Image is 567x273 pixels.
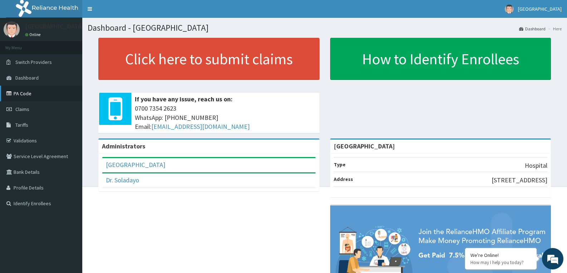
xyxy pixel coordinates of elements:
a: Dashboard [519,26,546,32]
b: Address [334,176,353,182]
li: Here [546,26,562,32]
span: Tariffs [15,122,28,128]
p: [GEOGRAPHIC_DATA] [25,23,84,30]
b: Type [334,161,346,168]
span: [GEOGRAPHIC_DATA] [518,6,562,12]
img: User Image [4,21,20,37]
a: Click here to submit claims [98,38,319,80]
div: We're Online! [470,252,531,258]
p: Hospital [525,161,547,170]
a: Dr. Soladayo [106,176,139,184]
a: [EMAIL_ADDRESS][DOMAIN_NAME] [151,122,250,131]
b: If you have any issue, reach us on: [135,95,233,103]
a: How to Identify Enrollees [330,38,551,80]
span: 0700 7354 2623 WhatsApp: [PHONE_NUMBER] Email: [135,104,316,131]
strong: [GEOGRAPHIC_DATA] [334,142,395,150]
span: Claims [15,106,29,112]
img: User Image [505,5,514,14]
span: Switch Providers [15,59,52,65]
span: Dashboard [15,75,39,81]
a: Online [25,32,42,37]
h1: Dashboard - [GEOGRAPHIC_DATA] [88,23,562,32]
p: [STREET_ADDRESS] [492,176,547,185]
p: How may I help you today? [470,259,531,266]
a: [GEOGRAPHIC_DATA] [106,161,165,169]
b: Administrators [102,142,145,150]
